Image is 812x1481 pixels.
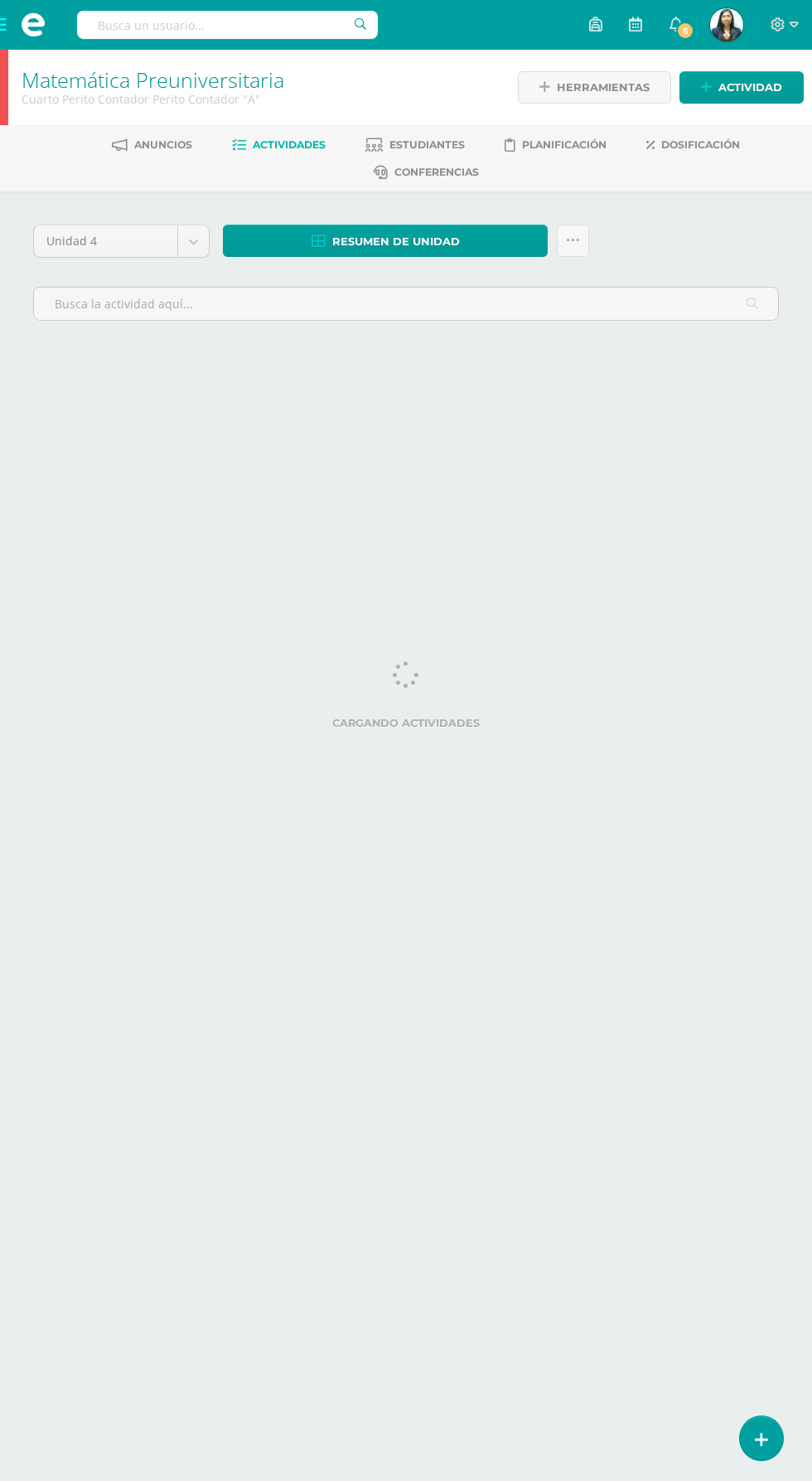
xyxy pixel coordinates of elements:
[676,22,694,40] span: 6
[33,717,779,729] label: Cargando actividades
[505,132,607,158] a: Planificación
[718,72,782,103] span: Actividad
[134,138,192,151] span: Anuncios
[46,225,165,257] span: Unidad 4
[223,225,548,257] a: Resumen de unidad
[518,71,671,104] a: Herramientas
[77,11,378,39] input: Busca un usuario...
[394,166,479,178] span: Conferencias
[679,71,804,104] a: Actividad
[34,225,209,257] a: Unidad 4
[389,138,465,151] span: Estudiantes
[34,288,778,320] input: Busca la actividad aquí...
[22,65,284,94] a: Matemática Preuniversitaria
[374,159,479,186] a: Conferencias
[365,132,465,158] a: Estudiantes
[232,132,326,158] a: Actividades
[253,138,326,151] span: Actividades
[22,68,496,91] h1: Matemática Preuniversitaria
[646,132,740,158] a: Dosificación
[557,72,650,103] span: Herramientas
[710,8,743,41] img: 8b777112c5e13c44b23954df52cbbee5.png
[112,132,192,158] a: Anuncios
[522,138,607,151] span: Planificación
[22,91,496,107] div: Cuarto Perito Contador Perito Contador 'A'
[661,138,740,151] span: Dosificación
[332,226,460,257] span: Resumen de unidad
